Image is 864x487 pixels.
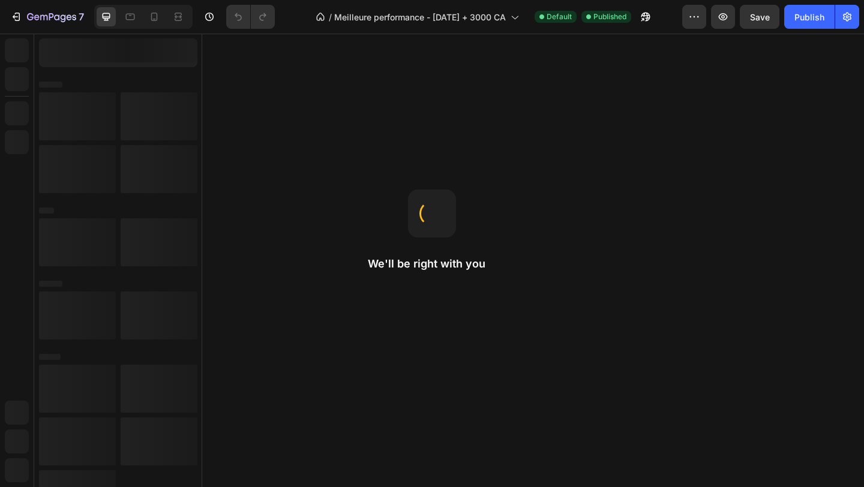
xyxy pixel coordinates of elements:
h2: We'll be right with you [368,257,496,271]
button: Save [740,5,779,29]
span: Default [547,11,572,22]
div: Publish [794,11,824,23]
span: / [329,11,332,23]
div: Undo/Redo [226,5,275,29]
p: 7 [79,10,84,24]
span: Published [593,11,626,22]
button: 7 [5,5,89,29]
button: Publish [784,5,835,29]
span: Meilleure performance - [DATE] + 3000 CA [334,11,506,23]
span: Save [750,12,770,22]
